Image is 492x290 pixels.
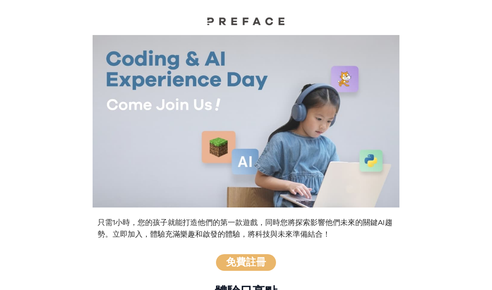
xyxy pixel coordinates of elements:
button: 免費註冊 [213,254,279,271]
img: 序言標誌 [204,17,288,25]
img: 孩子學習編碼 [93,35,399,207]
a: 免費註冊 [226,257,266,267]
font: 只需1小時，您的孩子就能打造他們的第一款遊戲，同時您將探索影響他們未來的關鍵AI趨勢。立即加入，體驗充滿樂趣和啟發的體驗，將科技與未來準備結合！ [98,219,392,238]
a: 序言標誌 [204,17,288,28]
